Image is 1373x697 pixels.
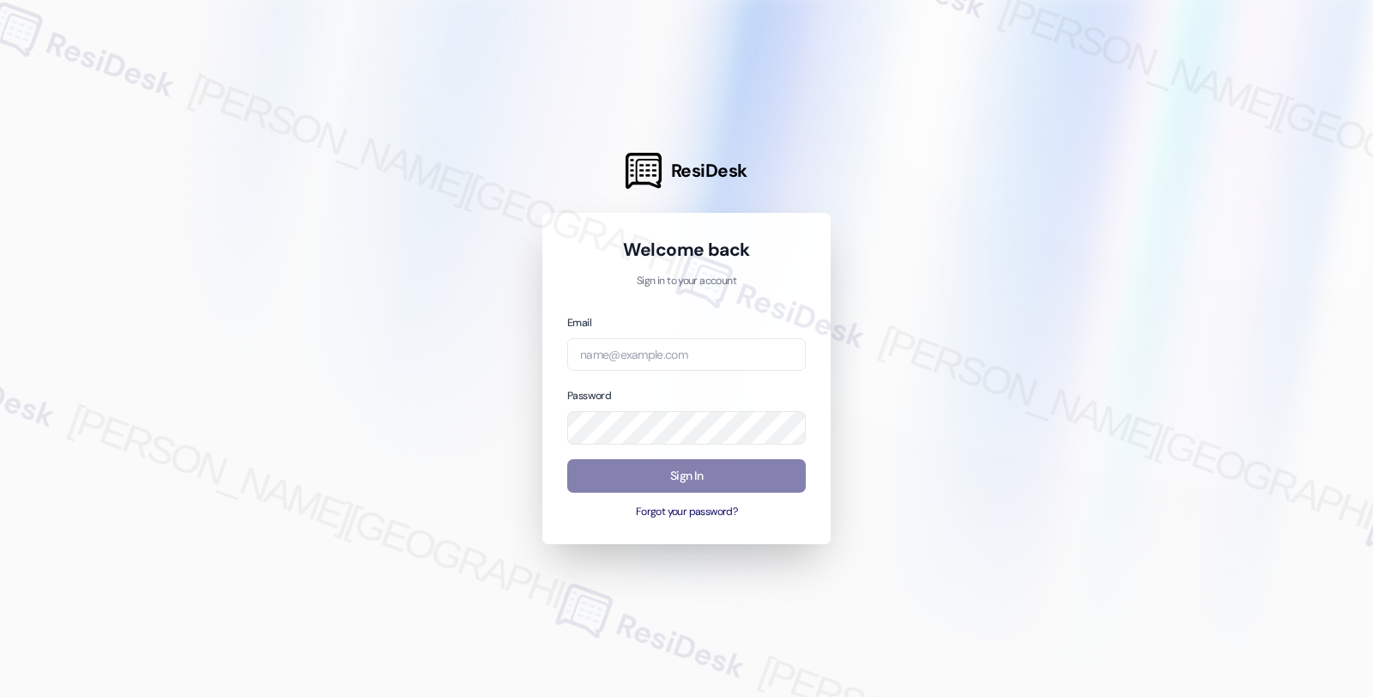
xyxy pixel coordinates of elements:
[567,459,806,493] button: Sign In
[567,505,806,520] button: Forgot your password?
[567,338,806,372] input: name@example.com
[567,274,806,289] p: Sign in to your account
[626,153,662,189] img: ResiDesk Logo
[567,316,591,330] label: Email
[567,238,806,262] h1: Welcome back
[671,159,747,183] span: ResiDesk
[567,389,611,403] label: Password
